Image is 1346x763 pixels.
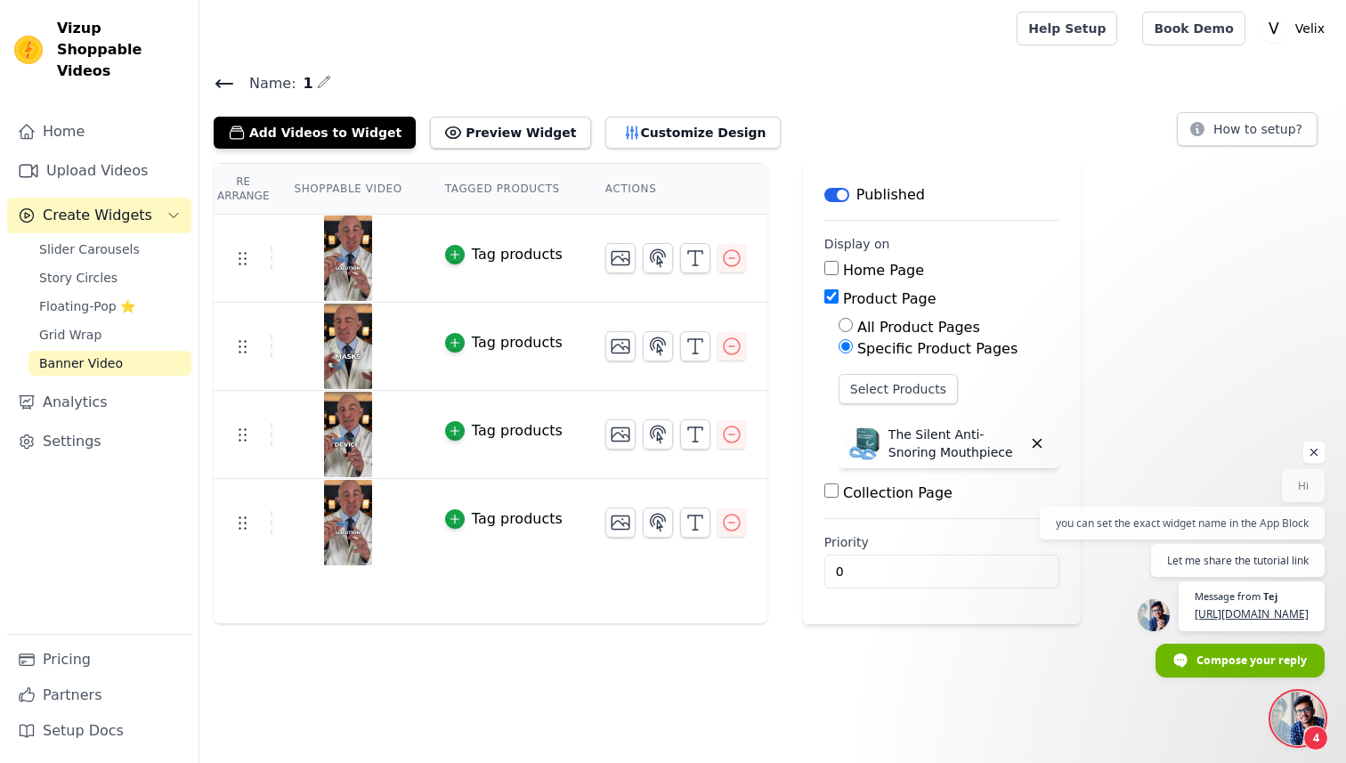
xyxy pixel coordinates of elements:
[605,331,636,361] button: Change Thumbnail
[430,117,590,149] button: Preview Widget
[472,244,563,265] div: Tag products
[214,117,416,149] button: Add Videos to Widget
[1263,591,1277,601] span: Tej
[28,265,191,290] a: Story Circles
[28,294,191,319] a: Floating-Pop ⭐
[472,508,563,530] div: Tag products
[424,164,584,215] th: Tagged Products
[7,198,191,233] button: Create Widgets
[7,424,191,459] a: Settings
[1022,428,1052,459] button: Delete widget
[272,164,423,215] th: Shoppable Video
[824,533,1059,551] label: Priority
[605,243,636,273] button: Change Thumbnail
[445,420,563,442] button: Tag products
[605,117,781,149] button: Customize Design
[323,304,373,389] img: vizup-images-4311.png
[846,426,881,461] img: The Silent Anti-Snoring Mouthpiece
[317,71,331,95] div: Edit Name
[445,508,563,530] button: Tag products
[1260,12,1332,45] button: V Velix
[824,235,890,253] legend: Display on
[7,153,191,189] a: Upload Videos
[14,36,43,64] img: Vizup
[857,340,1018,357] label: Specific Product Pages
[43,205,152,226] span: Create Widgets
[1269,20,1279,37] text: V
[888,426,1022,461] p: The Silent Anti-Snoring Mouthpiece
[39,269,118,287] span: Story Circles
[445,332,563,353] button: Tag products
[856,184,925,206] p: Published
[472,332,563,353] div: Tag products
[1196,645,1307,676] span: Compose your reply
[1142,12,1245,45] a: Book Demo
[296,73,313,94] span: 1
[1056,515,1309,532] span: you can set the exact widget name in the App Block
[1177,112,1318,146] button: How to setup?
[1288,12,1332,45] p: Velix
[472,420,563,442] div: Tag products
[7,713,191,749] a: Setup Docs
[28,322,191,347] a: Grid Wrap
[584,164,767,215] th: Actions
[39,354,123,372] span: Banner Video
[857,319,980,336] label: All Product Pages
[843,262,924,279] label: Home Page
[28,237,191,262] a: Slider Carousels
[214,164,272,215] th: Re Arrange
[843,484,953,501] label: Collection Page
[1298,477,1309,494] span: Hi
[323,392,373,477] img: vizup-images-0208.png
[1177,125,1318,142] a: How to setup?
[235,73,296,94] span: Name:
[1271,692,1325,745] a: Open chat
[1167,552,1309,569] span: Let me share the tutorial link
[39,297,135,315] span: Floating-Pop ⭐
[605,419,636,450] button: Change Thumbnail
[843,290,937,307] label: Product Page
[605,507,636,538] button: Change Thumbnail
[1017,12,1117,45] a: Help Setup
[323,480,373,565] img: vizup-images-231d.png
[7,678,191,713] a: Partners
[7,642,191,678] a: Pricing
[1195,591,1261,601] span: Message from
[323,215,373,301] img: vizup-images-5581.png
[445,244,563,265] button: Tag products
[7,385,191,420] a: Analytics
[39,326,101,344] span: Grid Wrap
[1303,726,1328,751] span: 4
[39,240,140,258] span: Slider Carousels
[839,374,958,404] button: Select Products
[7,114,191,150] a: Home
[28,351,191,376] a: Banner Video
[57,18,184,82] span: Vizup Shoppable Videos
